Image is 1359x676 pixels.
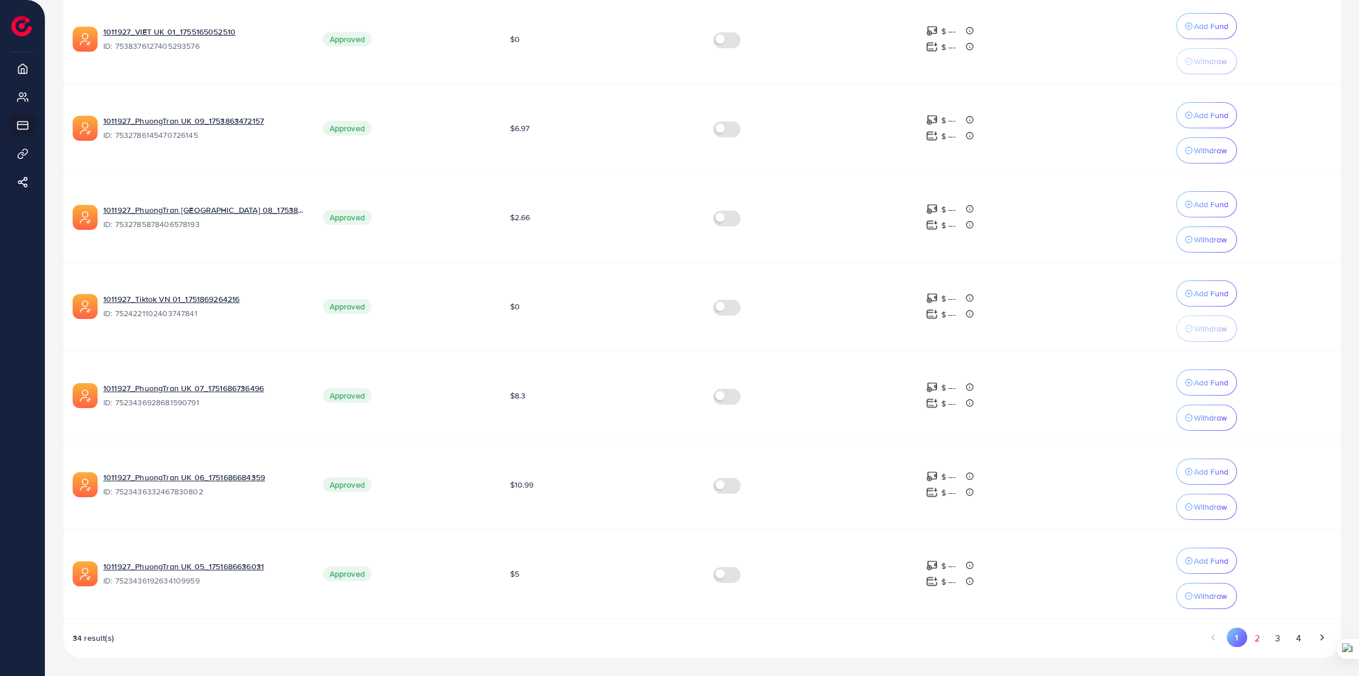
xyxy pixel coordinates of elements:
[323,477,372,492] span: Approved
[941,308,956,321] p: $ ---
[103,383,305,394] a: 1011927_PhuongTran UK 07_1751686736496
[926,203,938,215] img: top-up amount
[510,123,530,134] span: $6.97
[926,560,938,572] img: top-up amount
[1227,628,1247,647] button: Go to page 1
[941,486,956,499] p: $ ---
[1194,500,1227,514] p: Withdraw
[103,486,305,497] span: ID: 7523436332467830802
[1194,554,1228,568] p: Add Fund
[73,205,98,230] img: ic-ads-acc.e4c84228.svg
[103,115,305,141] div: <span class='underline'>1011927_PhuongTran UK 09_1753863472157</span></br>7532786145470726145
[103,308,305,319] span: ID: 7524221102403747841
[323,566,372,581] span: Approved
[103,26,305,37] a: 1011927_VIET UK 01_1755165052510
[73,472,98,497] img: ic-ads-acc.e4c84228.svg
[941,219,956,232] p: $ ---
[1311,625,1350,667] iframe: Chat
[103,383,305,409] div: <span class='underline'>1011927_PhuongTran UK 07_1751686736496</span></br>7523436928681590791
[926,308,938,320] img: top-up amount
[926,41,938,53] img: top-up amount
[941,470,956,484] p: $ ---
[926,25,938,37] img: top-up amount
[1194,322,1227,335] p: Withdraw
[1194,465,1228,478] p: Add Fund
[1176,548,1237,574] button: Add Fund
[510,479,534,490] span: $10.99
[103,561,305,587] div: <span class='underline'>1011927_PhuongTran UK 05_1751686636031</span></br>7523436192634109959
[1194,144,1227,157] p: Withdraw
[1194,589,1227,603] p: Withdraw
[1194,287,1228,300] p: Add Fund
[510,212,531,223] span: $2.66
[926,486,938,498] img: top-up amount
[103,472,305,498] div: <span class='underline'>1011927_PhuongTran UK 06_1751686684359</span></br>7523436332467830802
[510,568,519,580] span: $5
[103,129,305,141] span: ID: 7532786145470726145
[1176,191,1237,217] button: Add Fund
[1176,48,1237,74] button: Withdraw
[73,383,98,408] img: ic-ads-acc.e4c84228.svg
[1204,628,1332,649] ul: Pagination
[926,219,938,231] img: top-up amount
[323,121,372,136] span: Approved
[11,16,32,36] img: logo
[926,130,938,142] img: top-up amount
[510,390,526,401] span: $8.3
[941,381,956,394] p: $ ---
[1194,19,1228,33] p: Add Fund
[1247,628,1268,649] button: Go to page 2
[73,116,98,141] img: ic-ads-acc.e4c84228.svg
[73,294,98,319] img: ic-ads-acc.e4c84228.svg
[103,26,305,52] div: <span class='underline'>1011927_VIET UK 01_1755165052510</span></br>7538376127405293576
[103,472,305,483] a: 1011927_PhuongTran UK 06_1751686684359
[73,632,114,644] span: 34 result(s)
[103,204,305,230] div: <span class='underline'>1011927_PhuongTran UK 08_1753863400059</span></br>7532785878406578193
[941,575,956,589] p: $ ---
[926,397,938,409] img: top-up amount
[926,471,938,482] img: top-up amount
[510,301,520,312] span: $0
[941,292,956,305] p: $ ---
[1176,370,1237,396] button: Add Fund
[1176,280,1237,306] button: Add Fund
[1194,54,1227,68] p: Withdraw
[926,114,938,126] img: top-up amount
[1194,411,1227,425] p: Withdraw
[103,575,305,586] span: ID: 7523436192634109959
[323,388,372,403] span: Approved
[73,27,98,52] img: ic-ads-acc.e4c84228.svg
[1268,628,1288,649] button: Go to page 3
[941,114,956,127] p: $ ---
[1194,198,1228,211] p: Add Fund
[103,219,305,230] span: ID: 7532785878406578193
[323,32,372,47] span: Approved
[1176,583,1237,609] button: Withdraw
[1176,405,1237,431] button: Withdraw
[510,33,520,45] span: $0
[103,293,305,320] div: <span class='underline'>1011927_Tiktok VN 01_1751869264216</span></br>7524221102403747841
[73,561,98,586] img: ic-ads-acc.e4c84228.svg
[1176,13,1237,39] button: Add Fund
[1176,459,1237,485] button: Add Fund
[323,210,372,225] span: Approved
[1176,494,1237,520] button: Withdraw
[1194,108,1228,122] p: Add Fund
[1176,102,1237,128] button: Add Fund
[941,559,956,573] p: $ ---
[1194,233,1227,246] p: Withdraw
[323,299,372,314] span: Approved
[1176,316,1237,342] button: Withdraw
[926,292,938,304] img: top-up amount
[1288,628,1308,649] button: Go to page 4
[926,576,938,587] img: top-up amount
[103,293,305,305] a: 1011927_Tiktok VN 01_1751869264216
[1176,137,1237,163] button: Withdraw
[941,40,956,54] p: $ ---
[941,24,956,38] p: $ ---
[941,203,956,216] p: $ ---
[926,381,938,393] img: top-up amount
[941,397,956,410] p: $ ---
[103,40,305,52] span: ID: 7538376127405293576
